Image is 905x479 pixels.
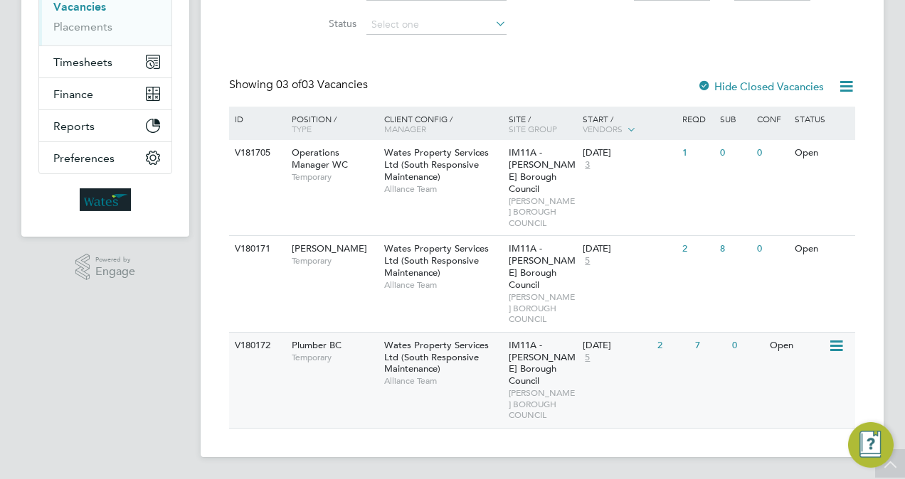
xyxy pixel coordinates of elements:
label: Hide Closed Vacancies [697,80,824,93]
a: Go to home page [38,188,172,211]
div: Open [791,140,853,166]
span: IM11A - [PERSON_NAME] Borough Council [509,242,576,291]
div: Open [791,236,853,262]
span: IM11A - [PERSON_NAME] Borough Council [509,146,576,195]
span: [PERSON_NAME] BOROUGH COUNCIL [509,387,576,421]
img: wates-logo-retina.png [80,188,131,211]
input: Select one [366,15,507,35]
span: Wates Property Services Ltd (South Responsive Maintenance) [384,146,489,183]
span: Preferences [53,151,115,165]
div: [DATE] [583,243,675,255]
a: Placements [53,20,112,33]
div: ID [231,107,281,131]
div: 0 [753,140,790,166]
div: [DATE] [583,340,650,352]
a: Powered byEngage [75,254,136,281]
span: 03 of [276,77,302,92]
span: Operations Manager WC [292,146,348,171]
span: 3 [583,159,592,171]
span: Alliance Team [384,183,502,195]
button: Timesheets [39,46,171,77]
div: 0 [753,236,790,262]
span: Timesheets [53,55,112,69]
div: V181705 [231,140,281,166]
span: Alliance Team [384,375,502,387]
span: Plumber BC [292,339,342,351]
div: Site / [505,107,580,141]
div: 2 [679,236,716,262]
div: 1 [679,140,716,166]
span: Site Group [509,123,557,134]
button: Engage Resource Center [848,422,894,468]
span: 5 [583,352,592,364]
label: Status [275,17,356,30]
button: Reports [39,110,171,141]
span: Wates Property Services Ltd (South Responsive Maintenance) [384,242,489,279]
span: 03 Vacancies [276,77,368,92]
span: Manager [384,123,426,134]
div: Reqd [679,107,716,131]
span: Temporary [292,255,377,267]
button: Finance [39,78,171,109]
span: Reports [53,119,95,133]
div: Conf [753,107,790,131]
div: [DATE] [583,147,675,159]
span: IM11A - [PERSON_NAME] Borough Council [509,339,576,387]
div: 2 [654,333,691,359]
div: V180172 [231,333,281,359]
span: Alliance Team [384,279,502,291]
div: Start / [579,107,679,142]
div: Client Config / [381,107,505,141]
span: Temporary [292,171,377,183]
span: [PERSON_NAME] BOROUGH COUNCIL [509,195,576,229]
span: Powered by [95,254,135,266]
div: Open [766,333,828,359]
div: Showing [229,77,371,92]
span: 5 [583,255,592,267]
span: [PERSON_NAME] BOROUGH COUNCIL [509,291,576,325]
button: Preferences [39,142,171,173]
div: V180171 [231,236,281,262]
span: Temporary [292,352,377,363]
div: 0 [729,333,766,359]
div: 0 [716,140,753,166]
span: Type [292,123,312,134]
span: Finance [53,87,93,101]
div: 8 [716,236,753,262]
div: Status [791,107,853,131]
div: 7 [692,333,729,359]
span: Vendors [583,123,623,134]
span: [PERSON_NAME] [292,242,367,254]
span: Wates Property Services Ltd (South Responsive Maintenance) [384,339,489,375]
div: Sub [716,107,753,131]
span: Engage [95,266,135,278]
div: Position / [281,107,381,141]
